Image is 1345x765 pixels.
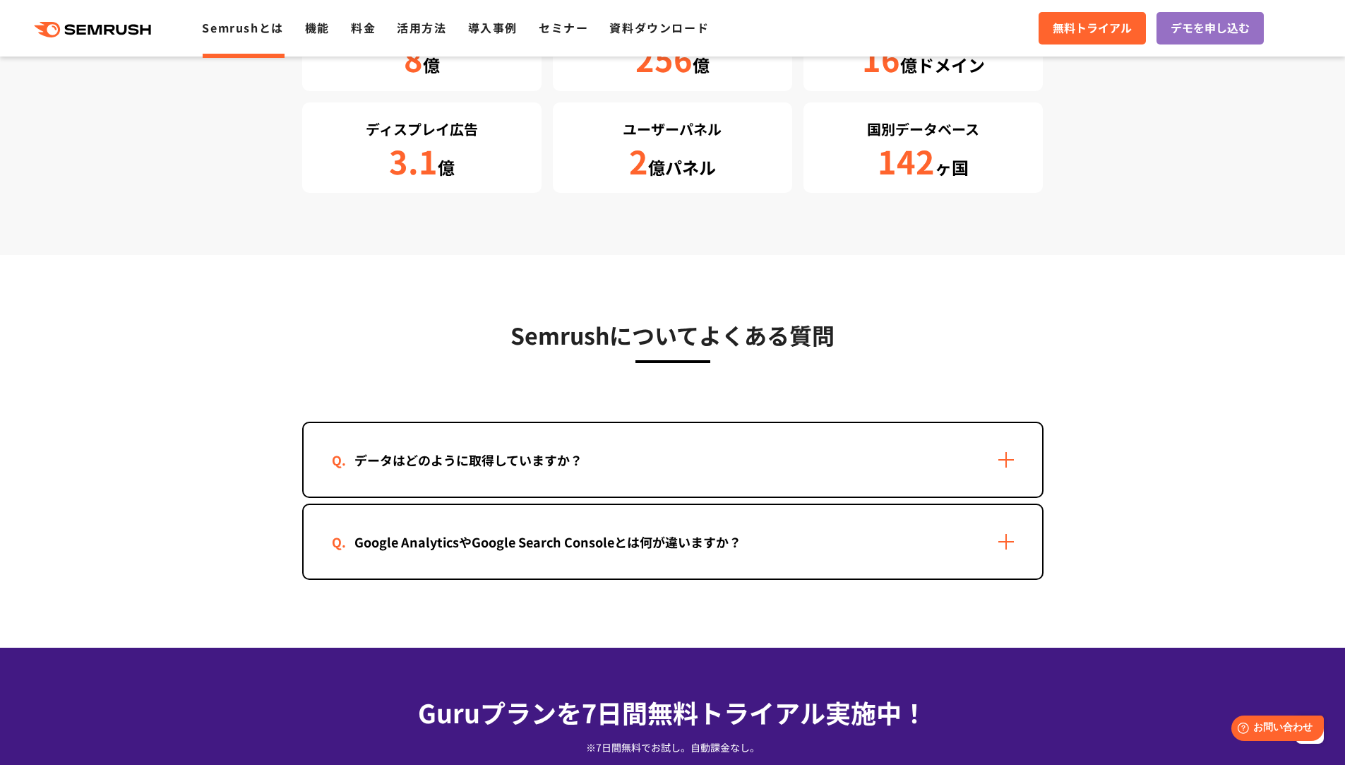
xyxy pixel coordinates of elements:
[629,138,648,184] span: 2
[811,118,1036,141] div: 国別データベース
[302,317,1044,352] h3: Semrushについてよくある質問
[332,532,764,552] div: Google AnalyticsやGoogle Search Consoleとは何が違いますか？
[539,19,588,36] a: セミナー
[309,118,534,141] div: ディスプレイ広告
[202,19,283,36] a: Semrushとは
[309,41,534,78] div: 億
[1156,12,1264,45] a: デモを申し込む
[302,740,1044,754] div: ※7日間無料でお試し。自動課金なし。
[811,143,1036,181] div: ヶ国
[468,19,518,36] a: 導入事例
[397,19,446,36] a: 活用方法
[560,143,785,181] div: 億パネル
[309,143,534,181] div: 億
[1053,19,1132,37] span: 無料トライアル
[811,41,1036,78] div: 億ドメイン
[1219,710,1329,749] iframe: Help widget launcher
[647,694,927,730] span: 無料トライアル実施中！
[305,19,330,36] a: 機能
[609,19,709,36] a: 資料ダウンロード
[1039,12,1146,45] a: 無料トライアル
[560,118,785,141] div: ユーザーパネル
[1171,19,1250,37] span: デモを申し込む
[862,35,900,81] span: 16
[302,693,1044,731] div: Guruプランを7日間
[878,138,935,184] span: 142
[389,138,438,184] span: 3.1
[351,19,376,36] a: 料金
[332,450,605,470] div: データはどのように取得していますか？
[560,41,785,78] div: 億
